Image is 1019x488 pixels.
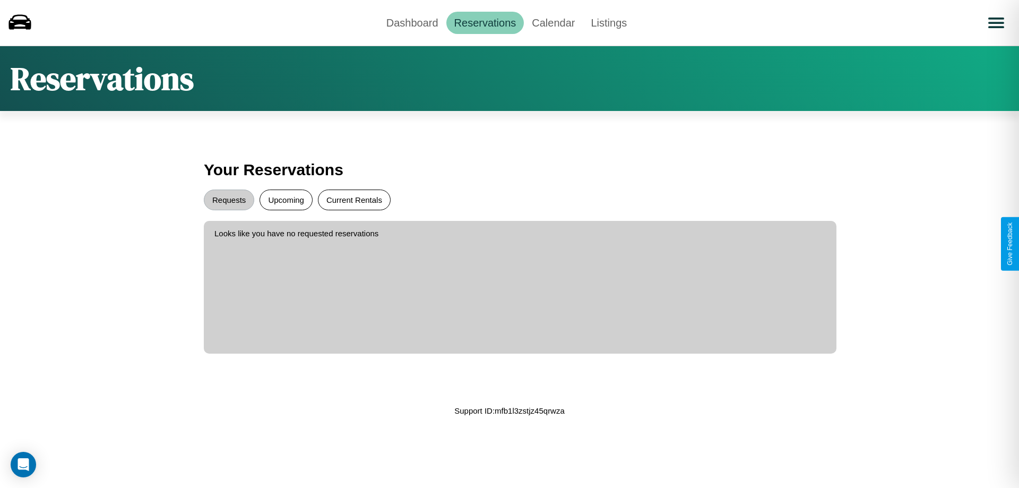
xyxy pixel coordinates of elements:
[214,226,826,241] p: Looks like you have no requested reservations
[204,190,254,210] button: Requests
[524,12,583,34] a: Calendar
[981,8,1011,38] button: Open menu
[260,190,313,210] button: Upcoming
[454,404,565,418] p: Support ID: mfb1l3zstjz45qrwza
[378,12,446,34] a: Dashboard
[11,452,36,477] div: Open Intercom Messenger
[11,57,194,100] h1: Reservations
[204,156,815,184] h3: Your Reservations
[583,12,635,34] a: Listings
[446,12,524,34] a: Reservations
[1006,222,1014,266] div: Give Feedback
[318,190,391,210] button: Current Rentals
